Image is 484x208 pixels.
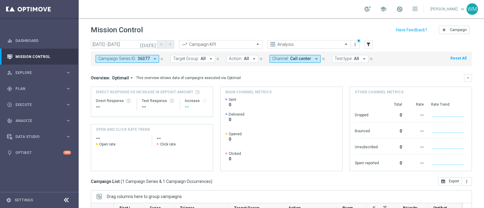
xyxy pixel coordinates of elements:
[15,103,65,107] span: Execute
[352,41,358,48] button: more_vert
[386,142,402,151] div: 0
[226,55,258,63] button: Action: All arrow_drop_down
[96,55,159,63] button: Campaign Series ID: 36377 arrow_drop_down
[160,142,176,147] span: Click rate
[7,134,65,139] div: Data Studio
[466,76,470,80] i: keyboard_arrow_down
[216,57,220,61] i: close
[7,70,12,75] i: person_search
[7,150,12,155] i: lightbulb
[160,57,164,61] i: close
[15,87,65,91] span: Plan
[15,145,63,161] a: Optibot
[121,179,122,184] span: (
[91,179,212,184] h3: Campaign List
[7,86,71,91] button: gps_fixed Plan keyboard_arrow_right
[225,89,272,95] h4: Main channel metrics
[157,135,208,142] h2: --
[229,102,236,107] span: 0
[65,86,71,91] i: keyboard_arrow_right
[270,55,321,63] button: Channel: Call center arrow_drop_down
[430,5,466,14] a: [PERSON_NAME]keyboard_arrow_down
[450,28,467,32] span: Campaign
[462,177,472,186] button: more_vert
[466,3,478,15] div: WM
[7,33,71,49] div: Dashboard
[464,179,469,184] i: more_vert
[355,142,379,151] div: Unsubscribed
[7,70,71,75] button: person_search Explore keyboard_arrow_right
[96,135,147,142] h2: --
[202,98,207,103] i: refresh
[409,110,424,119] div: --
[355,89,404,95] h4: Other channel metrics
[441,179,446,184] i: open_in_browser
[7,145,71,161] div: Optibot
[7,86,12,91] i: gps_fixed
[15,71,65,75] span: Explore
[7,54,71,59] div: Mission Control
[96,89,193,95] span: Direct Response VS Increase In Deposit Amount
[229,156,241,162] span: 0
[270,41,276,47] i: preview
[7,102,71,107] button: play_circle_outline Execute keyboard_arrow_right
[332,55,368,63] button: Test type: All arrow_drop_down
[65,118,71,123] i: keyboard_arrow_right
[7,38,12,43] i: equalizer
[211,179,212,184] span: )
[7,49,71,65] div: Mission Control
[259,57,263,61] i: close
[251,56,257,62] i: arrow_drop_down
[361,56,367,62] i: arrow_drop_down
[229,97,236,102] span: Sent
[168,42,172,46] i: arrow_forward
[129,75,134,81] i: arrow_drop_down
[15,33,71,49] a: Dashboard
[96,103,132,110] div: --
[170,55,215,63] button: Target Group: All arrow_drop_down
[140,42,156,47] i: [DATE]
[107,194,182,199] span: Drag columns here to group campaigns
[335,56,352,61] span: Test type:
[142,98,175,103] div: Test Response
[7,102,65,107] div: Execute
[431,102,467,107] div: Rate Trend
[7,86,65,91] div: Plan
[7,118,65,123] div: Analyze
[7,150,71,155] div: lightbulb Optibot +10
[439,26,469,34] button: add Campaign
[321,56,326,62] button: close
[15,119,65,123] span: Analyze
[380,6,387,12] span: school
[355,110,379,119] div: Dropped
[409,142,424,151] div: --
[409,126,424,135] div: --
[7,118,71,123] button: track_changes Analyze keyboard_arrow_right
[314,56,319,62] i: arrow_drop_down
[107,194,182,199] div: Row Groups
[142,103,175,110] div: --
[98,56,136,61] span: Campaign Series ID:
[438,179,472,184] multiple-options-button: Export to CSV
[91,26,143,34] h1: Mission Control
[7,38,71,43] button: equalizer Dashboard
[229,151,241,156] span: Clicked
[272,56,289,61] span: Channel:
[181,41,188,47] i: trending_up
[354,56,359,61] span: All
[91,75,110,81] h3: Overview:
[7,118,12,123] i: track_changes
[157,40,166,49] button: arrow_back
[258,56,264,62] button: close
[450,55,467,62] button: Reset All
[96,127,150,132] h4: OPEN AND CLICK RATE TREND
[136,75,241,81] div: This overview shows data of campaigns executed via Optimail
[353,42,358,47] i: more_vert
[364,40,373,49] button: filter_alt
[65,134,71,139] i: keyboard_arrow_right
[368,56,374,62] button: close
